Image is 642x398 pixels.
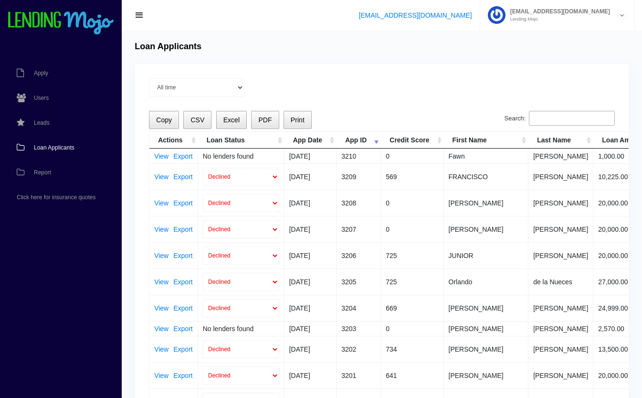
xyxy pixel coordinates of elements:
button: PDF [251,111,279,129]
label: Search: [505,111,615,126]
td: 0 [381,321,443,336]
th: Actions: activate to sort column ascending [149,132,198,149]
td: 3207 [337,216,381,242]
button: Excel [216,111,247,129]
td: 3202 [337,336,381,362]
td: [DATE] [284,149,337,163]
td: No lenders found [198,149,284,163]
a: Export [173,200,192,206]
td: [PERSON_NAME] [528,149,593,163]
td: [PERSON_NAME] [528,336,593,362]
td: [PERSON_NAME] [444,321,529,336]
td: 725 [381,269,443,295]
td: [DATE] [284,163,337,190]
td: 3205 [337,269,381,295]
td: [DATE] [284,216,337,242]
a: Export [173,346,192,353]
a: View [154,173,168,180]
td: Fawn [444,149,529,163]
td: [DATE] [284,269,337,295]
a: View [154,252,168,259]
th: App Date: activate to sort column ascending [284,132,337,149]
td: [DATE] [284,362,337,388]
td: 3206 [337,242,381,269]
td: [PERSON_NAME] [528,216,593,242]
td: 669 [381,295,443,321]
td: JUNIOR [444,242,529,269]
td: 3203 [337,321,381,336]
span: Loan Applicants [34,145,74,151]
span: Click here for insurance quotes [17,194,95,200]
a: Export [173,279,192,285]
td: [DATE] [284,242,337,269]
td: 569 [381,163,443,190]
span: Excel [223,116,240,124]
td: 3201 [337,362,381,388]
button: Copy [149,111,179,129]
td: 3204 [337,295,381,321]
td: Orlando [444,269,529,295]
td: FRANCISCO [444,163,529,190]
th: App ID: activate to sort column ascending [337,132,381,149]
td: 725 [381,242,443,269]
td: [PERSON_NAME] [528,190,593,216]
img: logo-small.png [7,11,115,35]
input: Search: [529,111,615,126]
span: Copy [156,116,172,124]
span: [EMAIL_ADDRESS][DOMAIN_NAME] [505,9,610,14]
span: Report [34,170,51,175]
td: [DATE] [284,321,337,336]
td: de la Nueces [528,269,593,295]
span: PDF [258,116,272,124]
a: Export [173,252,192,259]
td: [PERSON_NAME] [444,295,529,321]
td: 734 [381,336,443,362]
a: Export [173,305,192,312]
td: [PERSON_NAME] [444,362,529,388]
td: 0 [381,216,443,242]
img: Profile image [488,6,505,24]
a: View [154,325,168,332]
a: Export [173,153,192,160]
td: No lenders found [198,321,284,336]
a: [EMAIL_ADDRESS][DOMAIN_NAME] [358,11,472,19]
td: 0 [381,190,443,216]
td: [DATE] [284,295,337,321]
th: Credit Score: activate to sort column ascending [381,132,443,149]
a: View [154,372,168,379]
td: [PERSON_NAME] [444,190,529,216]
a: Export [173,226,192,233]
a: View [154,226,168,233]
td: 3209 [337,163,381,190]
th: Last Name: activate to sort column ascending [528,132,593,149]
td: [PERSON_NAME] [528,321,593,336]
a: Export [173,372,192,379]
a: View [154,200,168,206]
span: CSV [190,116,204,124]
th: Loan Status: activate to sort column ascending [198,132,284,149]
span: Print [291,116,305,124]
a: View [154,346,168,353]
td: 3208 [337,190,381,216]
td: [DATE] [284,336,337,362]
button: Print [284,111,312,129]
td: [PERSON_NAME] [528,295,593,321]
span: Apply [34,70,48,76]
span: Leads [34,120,50,126]
td: 3210 [337,149,381,163]
button: CSV [183,111,211,129]
h4: Loan Applicants [135,42,201,52]
td: 641 [381,362,443,388]
td: [PERSON_NAME] [528,242,593,269]
small: Lending Mojo [505,17,610,22]
a: View [154,153,168,160]
a: Export [173,173,192,180]
a: View [154,305,168,312]
th: First Name: activate to sort column ascending [444,132,529,149]
td: [PERSON_NAME] [528,163,593,190]
a: View [154,279,168,285]
td: 0 [381,149,443,163]
td: [PERSON_NAME] [444,336,529,362]
a: Export [173,325,192,332]
td: [DATE] [284,190,337,216]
